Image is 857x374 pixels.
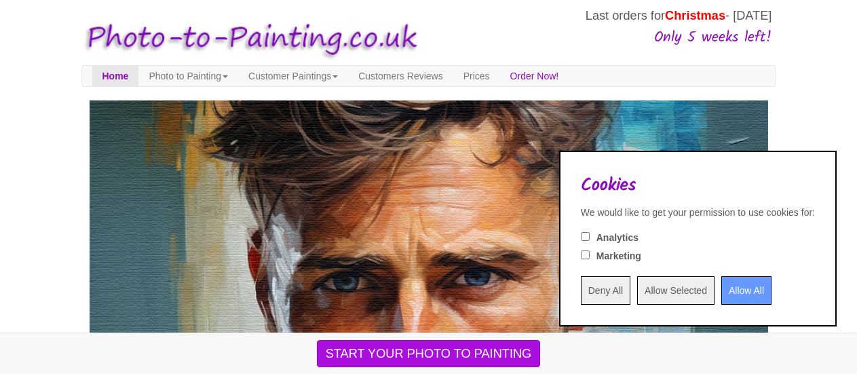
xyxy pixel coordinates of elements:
input: Allow Selected [637,276,715,305]
a: Customer Paintings [238,66,348,86]
span: Last orders for - [DATE] [586,9,772,22]
div: We would like to get your permission to use cookies for: [581,206,815,219]
img: Photo to Painting [75,13,422,65]
button: START YOUR PHOTO TO PAINTING [317,340,541,367]
label: Analytics [596,231,639,244]
input: Deny All [581,276,630,305]
span: Christmas [665,9,725,22]
h2: Cookies [581,176,815,195]
a: Order Now! [500,66,569,86]
a: Photo to Painting [138,66,238,86]
a: Customers Reviews [348,66,453,86]
label: Marketing [596,249,641,263]
a: Prices [453,66,500,86]
h3: Only 5 weeks left! [424,30,772,46]
a: Home [92,66,139,86]
input: Allow All [721,276,772,305]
